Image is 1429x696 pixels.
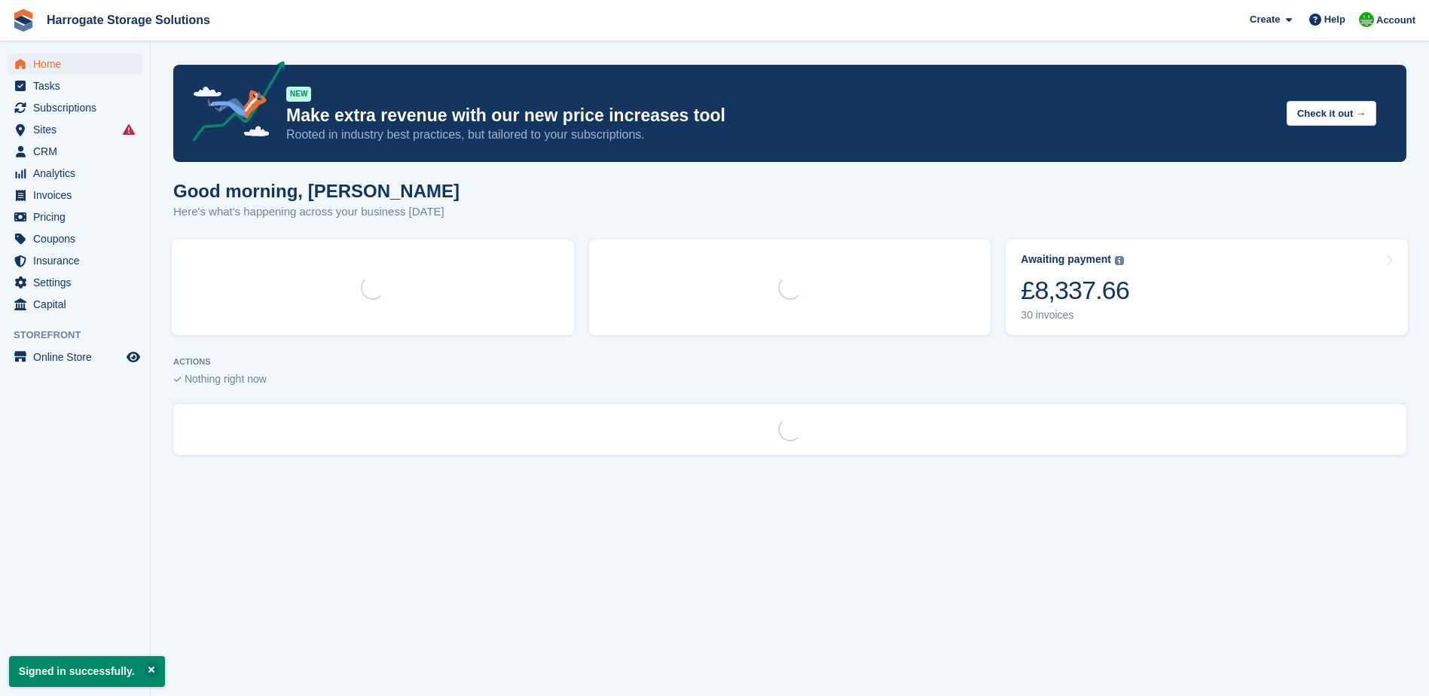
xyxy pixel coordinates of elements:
[1287,101,1376,126] button: Check it out →
[33,228,124,249] span: Coupons
[1359,12,1374,27] img: Lee and Michelle Depledge
[286,87,311,102] div: NEW
[173,377,182,383] img: blank_slate_check_icon-ba018cac091ee9be17c0a81a6c232d5eb81de652e7a59be601be346b1b6ddf79.svg
[8,346,142,368] a: menu
[1115,256,1124,265] img: icon-info-grey-7440780725fd019a000dd9b08b2336e03edf1995a4989e88bcd33f0948082b44.svg
[1021,253,1111,266] div: Awaiting payment
[124,348,142,366] a: Preview store
[12,9,35,32] img: stora-icon-8386f47178a22dfd0bd8f6a31ec36ba5ce8667c1dd55bd0f319d3a0aa187defe.svg
[173,181,460,201] h1: Good morning, [PERSON_NAME]
[173,203,460,221] p: Here's what's happening across your business [DATE]
[33,250,124,271] span: Insurance
[286,127,1275,143] p: Rooted in industry best practices, but tailored to your subscriptions.
[1376,13,1415,28] span: Account
[8,272,142,293] a: menu
[185,373,267,385] span: Nothing right now
[33,346,124,368] span: Online Store
[1021,275,1129,306] div: £8,337.66
[8,97,142,118] a: menu
[286,105,1275,127] p: Make extra revenue with our new price increases tool
[9,656,165,687] p: Signed in successfully.
[123,124,135,136] i: Smart entry sync failures have occurred
[8,53,142,75] a: menu
[33,119,124,140] span: Sites
[33,206,124,227] span: Pricing
[33,75,124,96] span: Tasks
[33,141,124,162] span: CRM
[8,206,142,227] a: menu
[180,61,285,147] img: price-adjustments-announcement-icon-8257ccfd72463d97f412b2fc003d46551f7dbcb40ab6d574587a9cd5c0d94...
[8,228,142,249] a: menu
[1250,12,1280,27] span: Create
[8,185,142,206] a: menu
[8,294,142,315] a: menu
[33,163,124,184] span: Analytics
[173,357,1406,367] p: ACTIONS
[1324,12,1345,27] span: Help
[33,272,124,293] span: Settings
[1006,240,1408,335] a: Awaiting payment £8,337.66 30 invoices
[14,328,150,343] span: Storefront
[33,97,124,118] span: Subscriptions
[8,141,142,162] a: menu
[8,163,142,184] a: menu
[8,250,142,271] a: menu
[8,119,142,140] a: menu
[33,294,124,315] span: Capital
[8,75,142,96] a: menu
[33,185,124,206] span: Invoices
[41,8,216,32] a: Harrogate Storage Solutions
[33,53,124,75] span: Home
[1021,309,1129,322] div: 30 invoices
